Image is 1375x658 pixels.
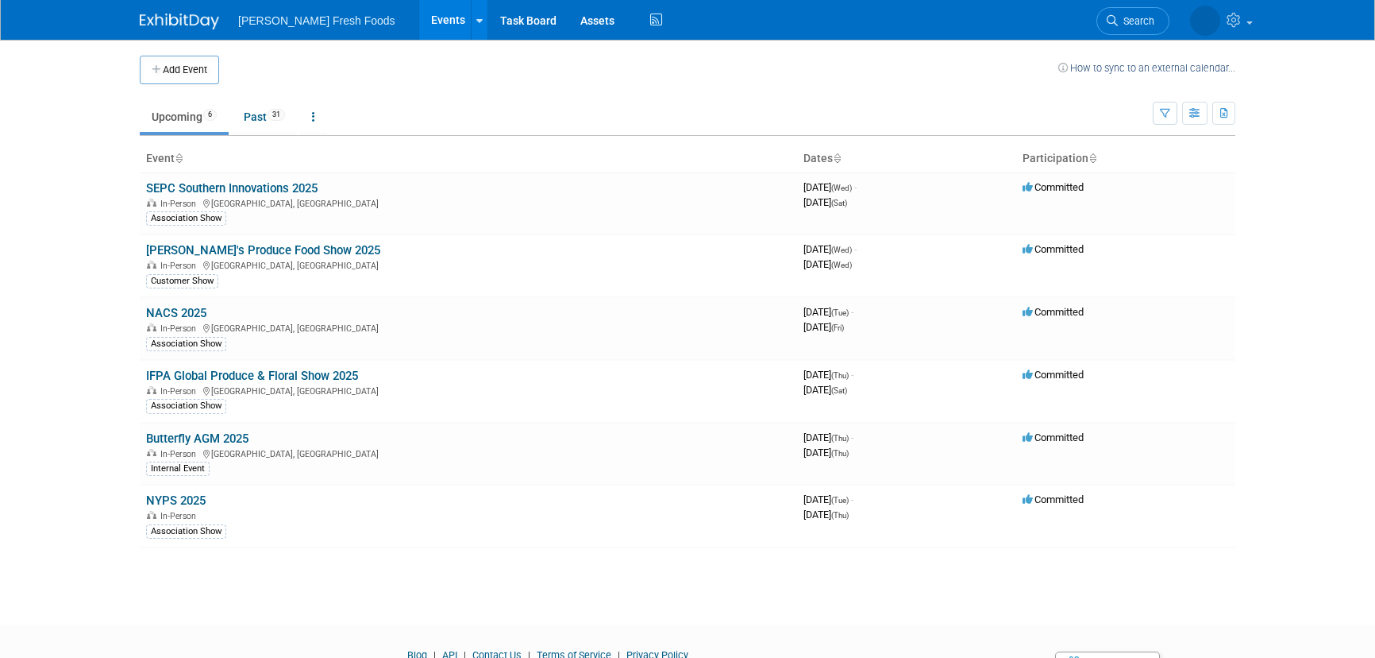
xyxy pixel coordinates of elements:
[831,371,849,380] span: (Thu)
[1023,432,1084,443] span: Committed
[831,184,852,192] span: (Wed)
[146,462,210,476] div: Internal Event
[1058,62,1235,74] a: How to sync to an external calendar...
[803,369,853,381] span: [DATE]
[160,199,201,209] span: In-Person
[1023,493,1084,505] span: Committed
[146,524,226,539] div: Association Show
[160,511,201,521] span: In-Person
[146,211,226,226] div: Association Show
[147,449,156,457] img: In-Person Event
[160,449,201,459] span: In-Person
[147,323,156,331] img: In-Person Event
[147,261,156,269] img: In-Person Event
[854,243,857,255] span: -
[146,432,248,446] a: Butterfly AGM 2025
[146,196,791,209] div: [GEOGRAPHIC_DATA], [GEOGRAPHIC_DATA]
[140,145,797,172] th: Event
[238,14,395,27] span: [PERSON_NAME] Fresh Foods
[146,258,791,271] div: [GEOGRAPHIC_DATA], [GEOGRAPHIC_DATA]
[854,181,857,193] span: -
[146,369,358,383] a: IFPA Global Produce & Floral Show 2025
[831,496,849,505] span: (Tue)
[203,109,217,121] span: 6
[147,511,156,519] img: In-Person Event
[803,493,853,505] span: [DATE]
[831,434,849,443] span: (Thu)
[232,102,297,132] a: Past31
[160,261,201,271] span: In-Person
[140,102,229,132] a: Upcoming6
[831,199,847,207] span: (Sat)
[147,199,156,207] img: In-Person Event
[1190,6,1220,36] img: Courtney Law
[146,181,318,195] a: SEPC Southern Innovations 2025
[831,511,849,520] span: (Thu)
[851,432,853,443] span: -
[803,196,847,208] span: [DATE]
[1023,243,1084,255] span: Committed
[160,386,201,397] span: In-Person
[1118,15,1154,27] span: Search
[140,14,219,29] img: ExhibitDay
[146,447,791,459] div: [GEOGRAPHIC_DATA], [GEOGRAPHIC_DATA]
[160,323,201,334] span: In-Person
[851,493,853,505] span: -
[146,321,791,334] div: [GEOGRAPHIC_DATA], [GEOGRAPHIC_DATA]
[803,509,849,521] span: [DATE]
[146,399,226,413] div: Association Show
[175,152,183,164] a: Sort by Event Name
[1023,369,1084,381] span: Committed
[797,145,1016,172] th: Dates
[1016,145,1235,172] th: Participation
[851,369,853,381] span: -
[831,246,852,254] span: (Wed)
[803,321,844,333] span: [DATE]
[803,447,849,459] span: [DATE]
[146,493,206,508] a: NYPS 2025
[146,243,380,257] a: [PERSON_NAME]'s Produce Food Show 2025
[146,337,226,351] div: Association Show
[803,384,847,396] span: [DATE]
[851,306,853,318] span: -
[146,306,206,320] a: NACS 2025
[1088,152,1096,164] a: Sort by Participation Type
[831,323,844,332] span: (Fri)
[803,306,853,318] span: [DATE]
[831,308,849,317] span: (Tue)
[1096,7,1169,35] a: Search
[1023,181,1084,193] span: Committed
[831,449,849,458] span: (Thu)
[803,243,857,255] span: [DATE]
[803,432,853,443] span: [DATE]
[268,109,285,121] span: 31
[803,258,852,270] span: [DATE]
[146,274,218,288] div: Customer Show
[803,181,857,193] span: [DATE]
[831,386,847,395] span: (Sat)
[146,384,791,397] div: [GEOGRAPHIC_DATA], [GEOGRAPHIC_DATA]
[147,386,156,394] img: In-Person Event
[833,152,841,164] a: Sort by Start Date
[140,56,219,84] button: Add Event
[1023,306,1084,318] span: Committed
[831,261,852,269] span: (Wed)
